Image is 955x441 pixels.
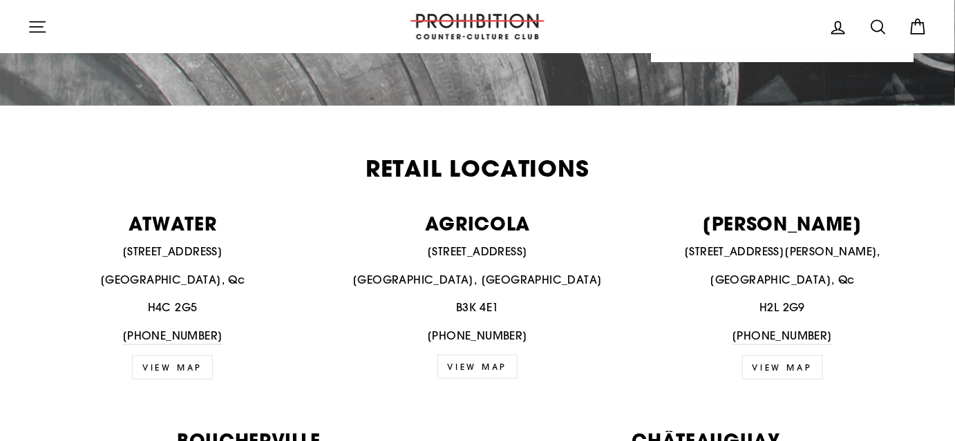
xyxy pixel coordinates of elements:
[122,327,223,346] a: [PHONE_NUMBER]
[638,214,927,233] p: [PERSON_NAME]
[638,243,927,261] p: [STREET_ADDRESS][PERSON_NAME],
[732,327,833,346] a: [PHONE_NUMBER]
[332,327,622,345] p: [PHONE_NUMBER]
[28,299,317,317] p: H4C 2G5
[28,243,317,261] p: [STREET_ADDRESS]
[132,355,213,380] a: VIEW MAP
[408,14,547,39] img: PROHIBITION COUNTER-CULTURE CLUB
[437,355,518,379] a: VIEW MAP
[28,271,317,289] p: [GEOGRAPHIC_DATA], Qc
[638,299,927,317] p: H2L 2G9
[332,243,622,261] p: [STREET_ADDRESS]
[332,271,622,289] p: [GEOGRAPHIC_DATA], [GEOGRAPHIC_DATA]
[332,299,622,317] p: B3K 4E1
[28,214,317,233] p: ATWATER
[332,214,622,233] p: AGRICOLA
[28,157,927,180] h2: Retail Locations
[638,271,927,289] p: [GEOGRAPHIC_DATA], Qc
[742,355,823,380] a: view map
